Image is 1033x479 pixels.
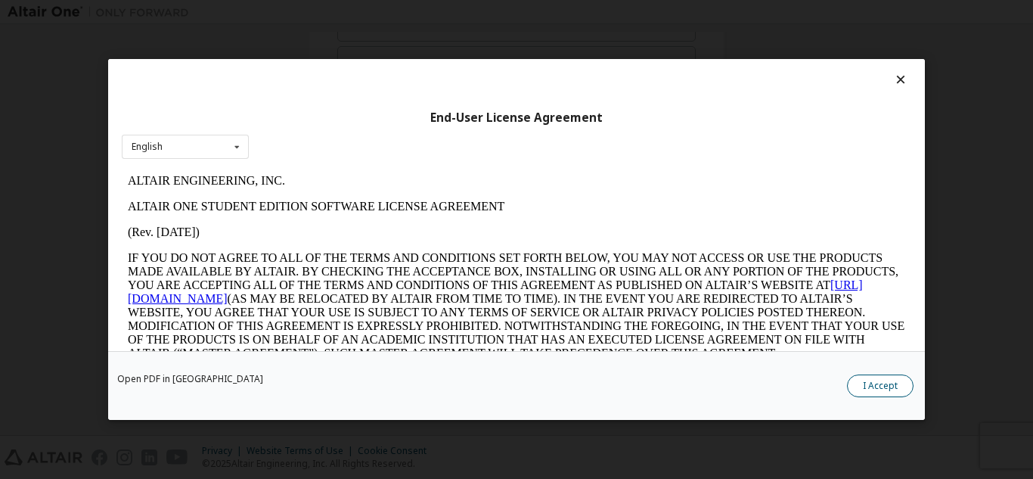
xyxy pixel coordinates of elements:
p: (Rev. [DATE]) [6,58,783,71]
button: I Accept [847,375,914,397]
div: English [132,142,163,151]
p: This Altair One Student Edition Software License Agreement (“Agreement”) is between Altair Engine... [6,204,783,259]
a: [URL][DOMAIN_NAME] [6,110,741,137]
a: Open PDF in [GEOGRAPHIC_DATA] [117,375,263,384]
p: ALTAIR ENGINEERING, INC. [6,6,783,20]
p: IF YOU DO NOT AGREE TO ALL OF THE TERMS AND CONDITIONS SET FORTH BELOW, YOU MAY NOT ACCESS OR USE... [6,83,783,192]
div: End-User License Agreement [122,110,911,126]
p: ALTAIR ONE STUDENT EDITION SOFTWARE LICENSE AGREEMENT [6,32,783,45]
